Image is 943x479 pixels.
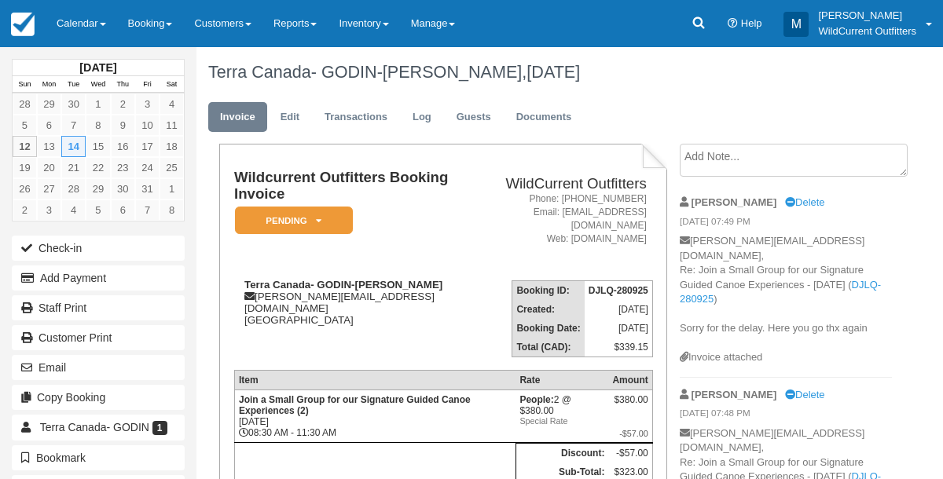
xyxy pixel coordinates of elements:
button: Email [12,355,185,380]
em: Pending [235,207,353,234]
th: Amount [608,371,652,390]
a: Edit [269,102,311,133]
a: 5 [13,115,37,136]
div: [PERSON_NAME][EMAIL_ADDRESS][DOMAIN_NAME] [GEOGRAPHIC_DATA] [234,279,475,326]
a: 24 [135,157,160,178]
div: $380.00 [612,394,648,418]
span: 1 [152,421,167,435]
strong: DJLQ-280925 [589,285,648,296]
a: 2 [111,93,135,115]
a: 15 [86,136,110,157]
strong: [PERSON_NAME] [692,196,777,208]
a: 6 [111,199,135,221]
a: Terra Canada- GODIN 1 [12,415,185,440]
a: 8 [86,115,110,136]
a: 2 [13,199,37,221]
a: 29 [86,178,110,199]
strong: People [519,394,553,405]
em: Special Rate [519,416,604,426]
h1: Wildcurrent Outfitters Booking Invoice [234,170,475,202]
th: Booking ID: [512,281,585,301]
a: Guests [445,102,503,133]
a: 1 [86,93,110,115]
span: Help [741,17,762,29]
a: 5 [86,199,110,221]
a: 12 [13,136,37,157]
th: Tue [61,76,86,93]
a: 29 [37,93,61,115]
a: 19 [13,157,37,178]
a: 9 [111,115,135,136]
th: Sat [160,76,184,93]
a: 14 [61,136,86,157]
a: Log [401,102,443,133]
td: $339.15 [585,338,653,357]
th: Sun [13,76,37,93]
em: [DATE] 07:48 PM [680,407,892,424]
a: 16 [111,136,135,157]
h2: WildCurrent Outfitters [481,176,646,192]
button: Copy Booking [12,385,185,410]
a: Customer Print [12,325,185,350]
a: 31 [135,178,160,199]
th: Created: [512,300,585,319]
a: 30 [61,93,86,115]
a: Delete [785,389,824,400]
a: 3 [135,93,160,115]
th: Item [234,371,516,390]
span: Terra Canada- GODIN [40,421,149,433]
strong: Join a Small Group for our Signature Guided Canoe Experiences (2) [239,394,471,416]
a: 4 [160,93,184,115]
th: Rate [516,371,608,390]
address: Phone: [PHONE_NUMBER] Email: [EMAIL_ADDRESS][DOMAIN_NAME] Web: [DOMAIN_NAME] [481,192,646,247]
th: Mon [37,76,61,93]
a: 17 [135,136,160,157]
em: -$57.00 [612,429,648,438]
td: [DATE] [585,300,653,319]
a: 20 [37,157,61,178]
td: -$57.00 [608,444,652,463]
div: M [783,12,809,37]
div: Invoice attached [680,350,892,365]
button: Add Payment [12,265,185,291]
button: Check-in [12,236,185,261]
p: [PERSON_NAME] [818,8,916,24]
em: [DATE] 07:49 PM [680,215,892,232]
h1: Terra Canada- GODIN-[PERSON_NAME], [208,63,892,82]
a: 3 [37,199,61,221]
th: Fri [135,76,160,93]
a: 25 [160,157,184,178]
a: 28 [61,178,86,199]
a: Invoice [208,102,267,133]
button: Bookmark [12,445,185,470]
a: 22 [86,157,110,178]
a: 8 [160,199,184,221]
th: Thu [111,76,135,93]
strong: [DATE] [79,61,116,74]
a: 7 [61,115,86,136]
strong: [PERSON_NAME] [692,389,777,400]
a: 13 [37,136,61,157]
a: Documents [505,102,584,133]
a: 18 [160,136,184,157]
th: Booking Date: [512,319,585,338]
a: Delete [785,196,824,208]
td: 2 @ $380.00 [516,390,608,443]
a: 30 [111,178,135,199]
a: 26 [13,178,37,199]
a: 1 [160,178,184,199]
p: [PERSON_NAME][EMAIL_ADDRESS][DOMAIN_NAME], Re: Join a Small Group for our Signature Guided Canoe ... [680,234,892,350]
a: 7 [135,199,160,221]
p: WildCurrent Outfitters [818,24,916,39]
td: [DATE] 08:30 AM - 11:30 AM [234,390,516,443]
a: 23 [111,157,135,178]
a: 6 [37,115,61,136]
th: Wed [86,76,110,93]
a: 27 [37,178,61,199]
a: 21 [61,157,86,178]
a: Pending [234,206,347,235]
a: 28 [13,93,37,115]
a: 11 [160,115,184,136]
a: Staff Print [12,295,185,320]
a: 10 [135,115,160,136]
